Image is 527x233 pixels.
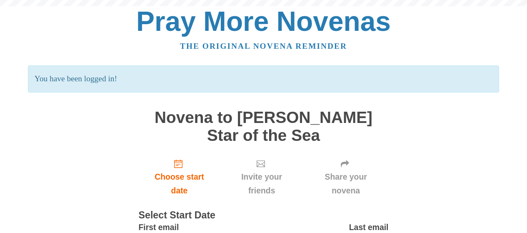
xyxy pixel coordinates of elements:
[220,153,303,202] div: Click "Next" to confirm your start date first.
[139,153,220,202] a: Choose start date
[139,109,389,144] h1: Novena to [PERSON_NAME] Star of the Sea
[303,153,389,202] div: Click "Next" to confirm your start date first.
[28,65,499,93] p: You have been logged in!
[180,42,347,50] a: The original novena reminder
[139,210,389,221] h3: Select Start Date
[312,170,380,198] span: Share your novena
[136,6,391,37] a: Pray More Novenas
[147,170,212,198] span: Choose start date
[228,170,295,198] span: Invite your friends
